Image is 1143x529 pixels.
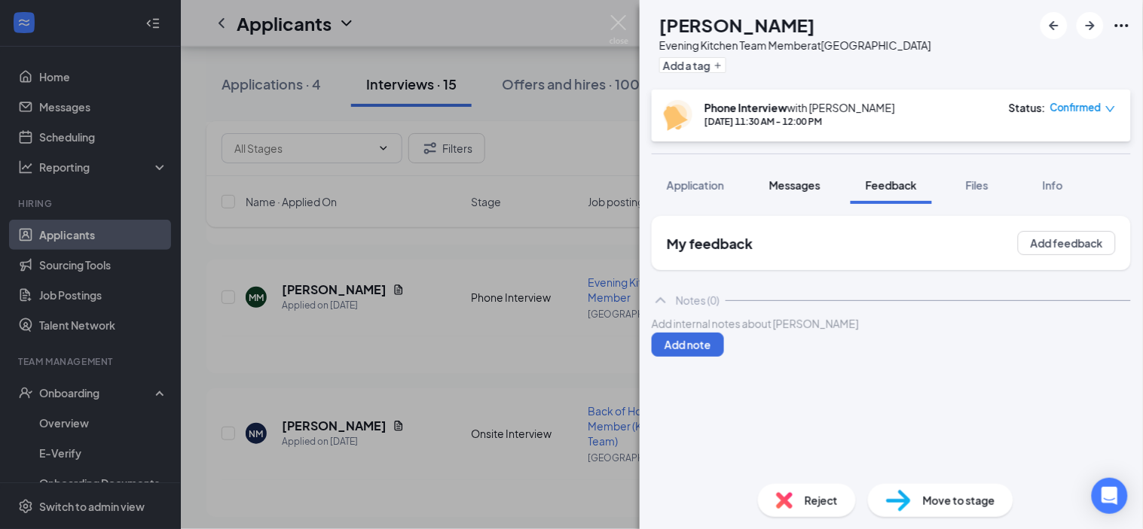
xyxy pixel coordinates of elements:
svg: ChevronUp [652,291,670,309]
button: PlusAdd a tag [659,57,726,73]
b: Phone Interview [704,101,787,114]
span: Feedback [866,178,917,192]
span: Move to stage [923,492,995,509]
span: Application [667,178,724,192]
span: Confirmed [1050,100,1102,115]
div: Status : [1009,100,1046,115]
span: Messages [769,178,821,192]
div: Notes (0) [676,293,720,308]
button: Add feedback [1018,231,1116,255]
span: Info [1043,178,1063,192]
svg: Plus [714,61,723,70]
svg: Ellipses [1113,17,1131,35]
button: Add note [652,333,724,357]
svg: ArrowRight [1081,17,1099,35]
svg: ArrowLeftNew [1045,17,1063,35]
div: [DATE] 11:30 AM - 12:00 PM [704,115,895,128]
div: Evening Kitchen Team Member at [GEOGRAPHIC_DATA] [659,38,931,53]
span: Reject [805,492,838,509]
button: ArrowRight [1077,12,1104,39]
div: Open Intercom Messenger [1092,478,1128,514]
div: with [PERSON_NAME] [704,100,895,115]
h1: [PERSON_NAME] [659,12,815,38]
span: down [1105,104,1116,114]
span: Files [966,178,989,192]
button: ArrowLeftNew [1041,12,1068,39]
h2: My feedback [667,234,753,253]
